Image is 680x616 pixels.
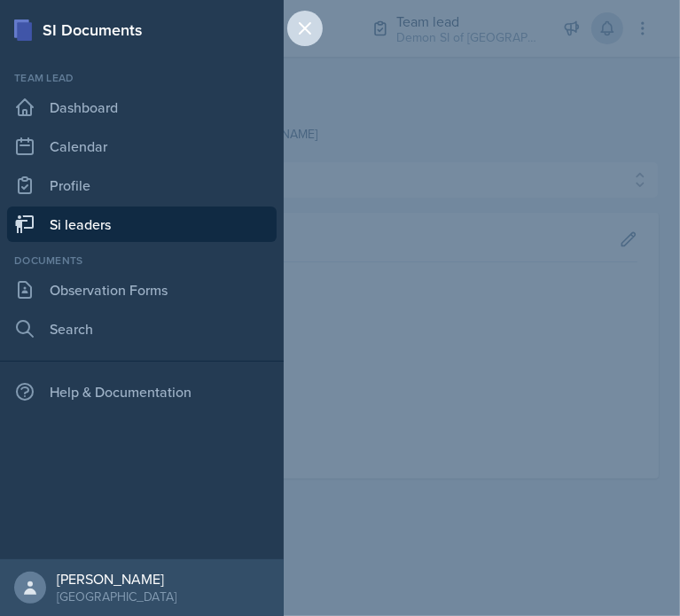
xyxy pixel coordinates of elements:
[7,70,277,86] div: Team lead
[7,129,277,164] a: Calendar
[7,207,277,242] a: Si leaders
[7,253,277,269] div: Documents
[7,168,277,203] a: Profile
[7,272,277,308] a: Observation Forms
[57,570,176,588] div: [PERSON_NAME]
[7,90,277,125] a: Dashboard
[57,588,176,605] div: [GEOGRAPHIC_DATA]
[7,311,277,347] a: Search
[7,374,277,409] div: Help & Documentation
